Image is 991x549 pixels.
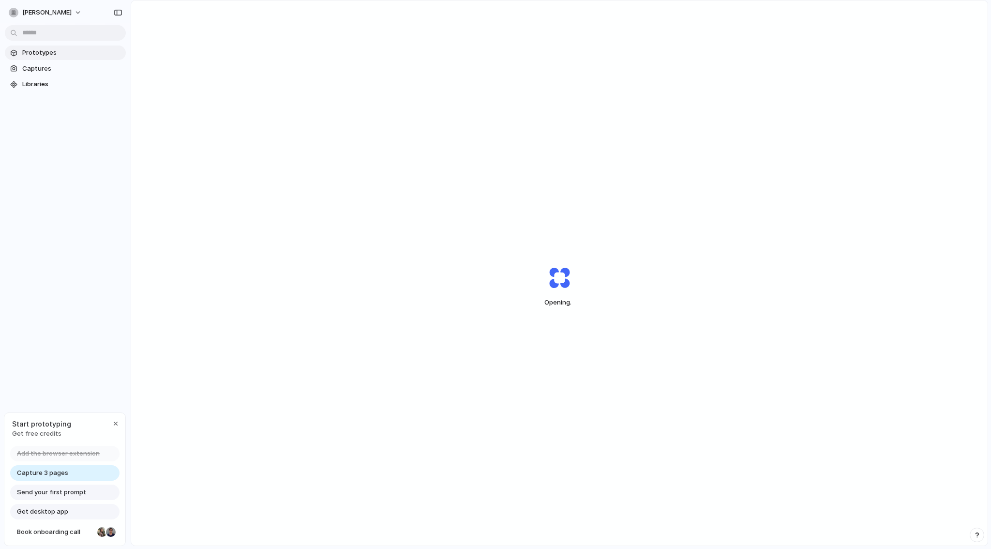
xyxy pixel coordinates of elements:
span: Prototypes [22,48,122,58]
span: Book onboarding call [17,527,93,537]
span: Send your first prompt [17,488,86,497]
button: [PERSON_NAME] [5,5,87,20]
span: . [570,298,571,306]
span: Opening [526,298,593,307]
a: Prototypes [5,46,126,60]
span: Add the browser extension [17,449,100,458]
span: Start prototyping [12,419,71,429]
span: Libraries [22,79,122,89]
span: Get free credits [12,429,71,439]
div: Nicole Kubica [96,526,108,538]
a: Book onboarding call [10,524,120,540]
span: Capture 3 pages [17,468,68,478]
span: Captures [22,64,122,74]
div: Christian Iacullo [105,526,117,538]
a: Libraries [5,77,126,91]
a: Captures [5,61,126,76]
span: [PERSON_NAME] [22,8,72,17]
a: Get desktop app [10,504,120,519]
span: Get desktop app [17,507,68,517]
